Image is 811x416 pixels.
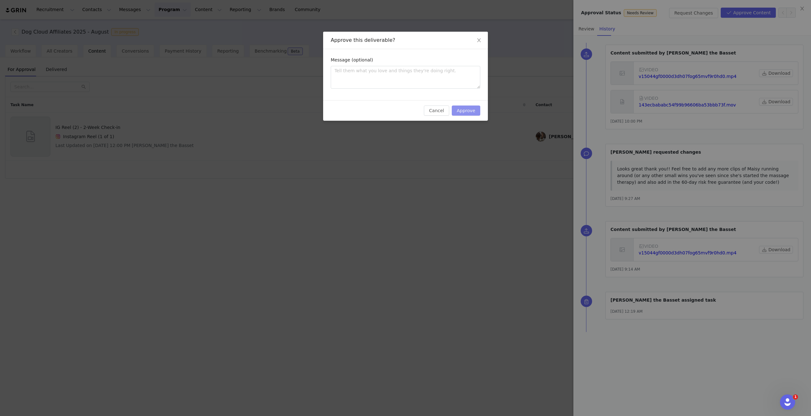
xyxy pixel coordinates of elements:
span: 1 [793,394,798,400]
button: Approve [452,106,480,116]
label: Message (optional) [331,57,373,62]
button: Cancel [424,106,449,116]
i: icon: close [476,38,482,43]
div: Approve this deliverable? [331,37,480,44]
button: Close [470,32,488,49]
iframe: Intercom live chat [780,394,795,410]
